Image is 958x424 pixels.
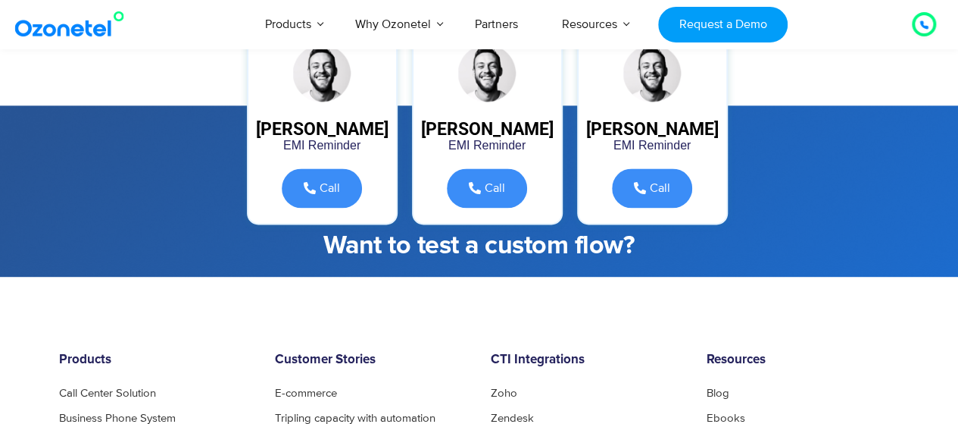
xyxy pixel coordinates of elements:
h6: Products [59,353,252,368]
a: Call [282,168,362,208]
div: [PERSON_NAME] [256,121,389,138]
a: Tripling capacity with automation [275,413,435,424]
div: EMI Reminder [421,140,554,152]
h2: Want to test a custom flow? [67,231,892,262]
a: Ebooks [707,413,745,424]
div: [PERSON_NAME] [421,121,554,138]
a: Call [447,168,527,208]
a: Blog [707,388,729,399]
a: Zoho [491,388,517,399]
a: Call [612,168,692,208]
a: Business Phone System [59,413,176,424]
div: EMI Reminder [586,140,719,152]
span: Call [320,182,340,194]
h6: CTI Integrations [491,353,684,368]
h6: Resources [707,353,900,368]
a: Request a Demo [658,7,788,42]
span: Call [650,182,670,194]
a: Zendesk [491,413,534,424]
div: EMI Reminder [256,140,389,152]
h6: Customer Stories [275,353,468,368]
div: [PERSON_NAME] [586,121,719,138]
a: E-commerce [275,388,337,399]
span: Call [485,182,505,194]
a: Call Center Solution [59,388,156,399]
